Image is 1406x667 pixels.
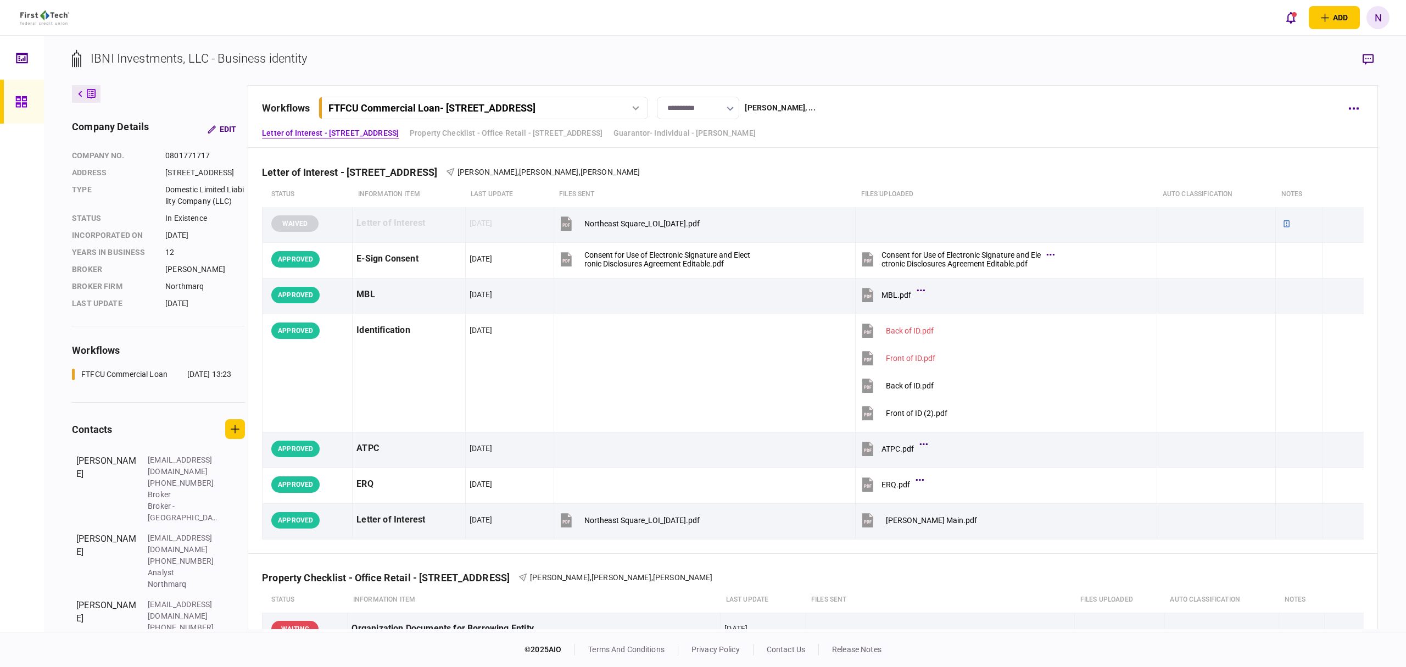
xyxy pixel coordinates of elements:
[148,501,219,524] div: Broker - [GEOGRAPHIC_DATA]
[72,298,154,309] div: last update
[767,645,805,654] a: contact us
[81,369,168,380] div: FTFCU Commercial Loan
[881,251,1041,268] div: Consent for Use of Electronic Signature and Electronic Disclosures Agreement Editable.pdf
[148,555,219,567] div: [PHONE_NUMBER]
[271,215,319,232] div: WAIVED
[165,281,245,292] div: Northmarq
[356,472,461,497] div: ERQ
[328,102,535,114] div: FTFCU Commercial Loan - [STREET_ADDRESS]
[348,587,721,613] th: Information item
[148,599,219,622] div: [EMAIL_ADDRESS][DOMAIN_NAME]
[271,441,320,457] div: APPROVED
[72,150,154,162] div: company no.
[558,211,700,236] button: Northeast Square_LOI_07.31.25.pdf
[356,211,461,236] div: Letter of Interest
[356,247,461,271] div: E-Sign Consent
[72,230,154,241] div: incorporated on
[860,373,934,398] button: Back of ID.pdf
[165,213,245,224] div: In Existence
[262,127,399,139] a: Letter of Interest - [STREET_ADDRESS]
[356,282,461,307] div: MBL
[356,508,461,532] div: Letter of Interest
[148,532,219,555] div: [EMAIL_ADDRESS][DOMAIN_NAME]
[187,369,232,380] div: [DATE] 13:23
[262,101,310,115] div: workflows
[319,97,648,119] button: FTFCU Commercial Loan- [STREET_ADDRESS]
[271,621,319,637] div: WAITING
[263,587,348,613] th: status
[886,326,934,335] div: Back of ID.pdf
[148,477,219,489] div: [PHONE_NUMBER]
[263,182,353,207] th: status
[165,298,245,309] div: [DATE]
[584,219,700,228] div: Northeast Square_LOI_07.31.25.pdf
[592,573,651,582] span: [PERSON_NAME]
[72,369,231,380] a: FTFCU Commercial Loan[DATE] 13:23
[860,318,934,343] button: Back of ID.pdf
[20,10,69,25] img: client company logo
[148,489,219,501] div: Broker
[72,264,154,275] div: Broker
[410,127,602,139] a: Property Checklist - Office Retail - [STREET_ADDRESS]
[806,587,1075,613] th: files sent
[72,119,149,139] div: company details
[558,247,750,271] button: Consent for Use of Electronic Signature and Electronic Disclosures Agreement Editable.pdf
[148,579,219,590] div: Northmarq
[470,479,493,490] div: [DATE]
[558,508,700,532] button: Northeast Square_LOI_07.31.25.pdf
[860,436,925,461] button: ATPC.pdf
[470,218,493,229] div: [DATE]
[271,323,320,339] div: APPROVED
[1075,587,1165,613] th: Files uploaded
[745,102,815,114] div: [PERSON_NAME] , ...
[165,230,245,241] div: [DATE]
[457,168,517,176] span: [PERSON_NAME]
[76,454,137,524] div: [PERSON_NAME]
[530,573,590,582] span: [PERSON_NAME]
[886,409,947,418] div: Front of ID (2).pdf
[72,167,154,179] div: address
[1309,6,1360,29] button: open adding identity options
[651,573,653,582] span: ,
[886,381,934,390] div: Back of ID.pdf
[72,422,112,437] div: contacts
[1157,182,1276,207] th: auto classification
[199,119,245,139] button: Edit
[517,168,519,176] span: ,
[525,644,575,655] div: © 2025 AIO
[356,318,461,343] div: Identification
[691,645,740,654] a: privacy policy
[860,247,1052,271] button: Consent for Use of Electronic Signature and Electronic Disclosures Agreement Editable.pdf
[886,516,977,525] div: IBNI West Main.pdf
[584,251,750,268] div: Consent for Use of Electronic Signature and Electronic Disclosures Agreement Editable.pdf
[860,282,922,307] button: MBL.pdf
[72,184,154,207] div: Type
[165,264,245,275] div: [PERSON_NAME]
[271,287,320,303] div: APPROVED
[554,182,855,207] th: files sent
[579,168,581,176] span: ,
[148,454,219,477] div: [EMAIL_ADDRESS][DOMAIN_NAME]
[584,516,700,525] div: Northeast Square_LOI_07.31.25.pdf
[465,182,554,207] th: last update
[1366,6,1390,29] button: N
[165,247,245,258] div: 12
[1279,587,1325,613] th: notes
[588,645,665,654] a: terms and conditions
[886,354,935,363] div: Front of ID.pdf
[470,325,493,336] div: [DATE]
[470,514,493,525] div: [DATE]
[262,572,518,583] div: Property Checklist - Office Retail - [STREET_ADDRESS]
[271,512,320,529] div: APPROVED
[72,343,245,358] div: workflows
[271,251,320,268] div: APPROVED
[590,573,592,582] span: ,
[860,508,977,532] button: IBNI West Main.pdf
[353,182,465,207] th: Information item
[76,599,137,645] div: [PERSON_NAME]
[721,587,806,613] th: last update
[581,168,640,176] span: [PERSON_NAME]
[613,127,756,139] a: Guarantor- Individual - [PERSON_NAME]
[165,184,245,207] div: Domestic Limited Liability Company (LLC)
